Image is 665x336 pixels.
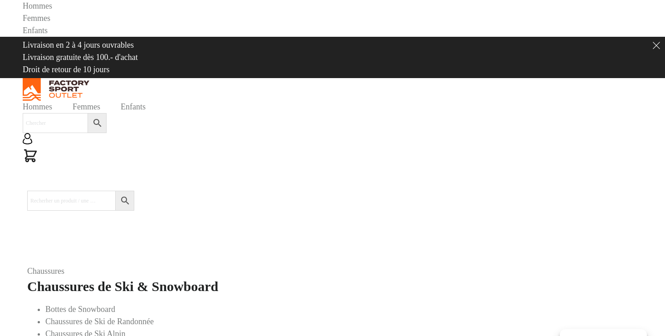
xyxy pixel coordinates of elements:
[23,12,50,25] a: Femmes
[27,267,64,276] a: Chaussures
[23,113,88,133] input: Chercher
[23,25,48,37] a: Enfants
[45,305,115,314] a: Bottes de Snowboard
[23,51,138,64] p: Livraison gratuite dès 100.- d'achat
[27,279,218,294] a: Chaussures de Ski & Snowboard
[23,101,52,113] a: Hommes
[23,78,89,101] img: Factory Sport Outlet
[648,37,665,54] button: dismiss
[27,191,116,211] input: Recherher un produit / une marque
[23,64,109,76] p: Droit de retour de 10 jours
[73,101,100,113] a: Femmes
[45,317,154,326] a: Chaussures de Ski de Randonnée
[121,101,146,113] a: Enfants
[23,39,134,51] p: Livraison en 2 à 4 jours ouvrables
